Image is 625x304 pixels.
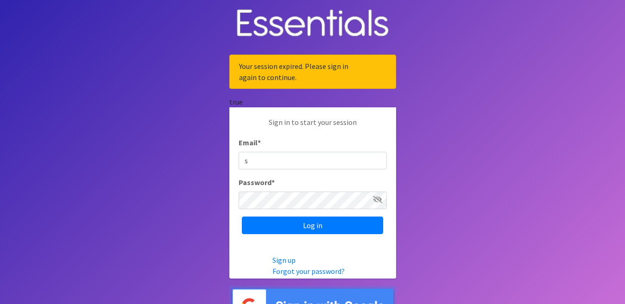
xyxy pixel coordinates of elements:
div: true [229,96,396,107]
label: Password [239,177,275,188]
p: Sign in to start your session [239,117,387,137]
div: Your session expired. Please sign in again to continue. [229,55,396,89]
a: Forgot your password? [272,267,345,276]
input: Log in [242,217,383,234]
abbr: required [271,178,275,187]
label: Email [239,137,261,148]
abbr: required [258,138,261,147]
a: Sign up [272,255,296,265]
